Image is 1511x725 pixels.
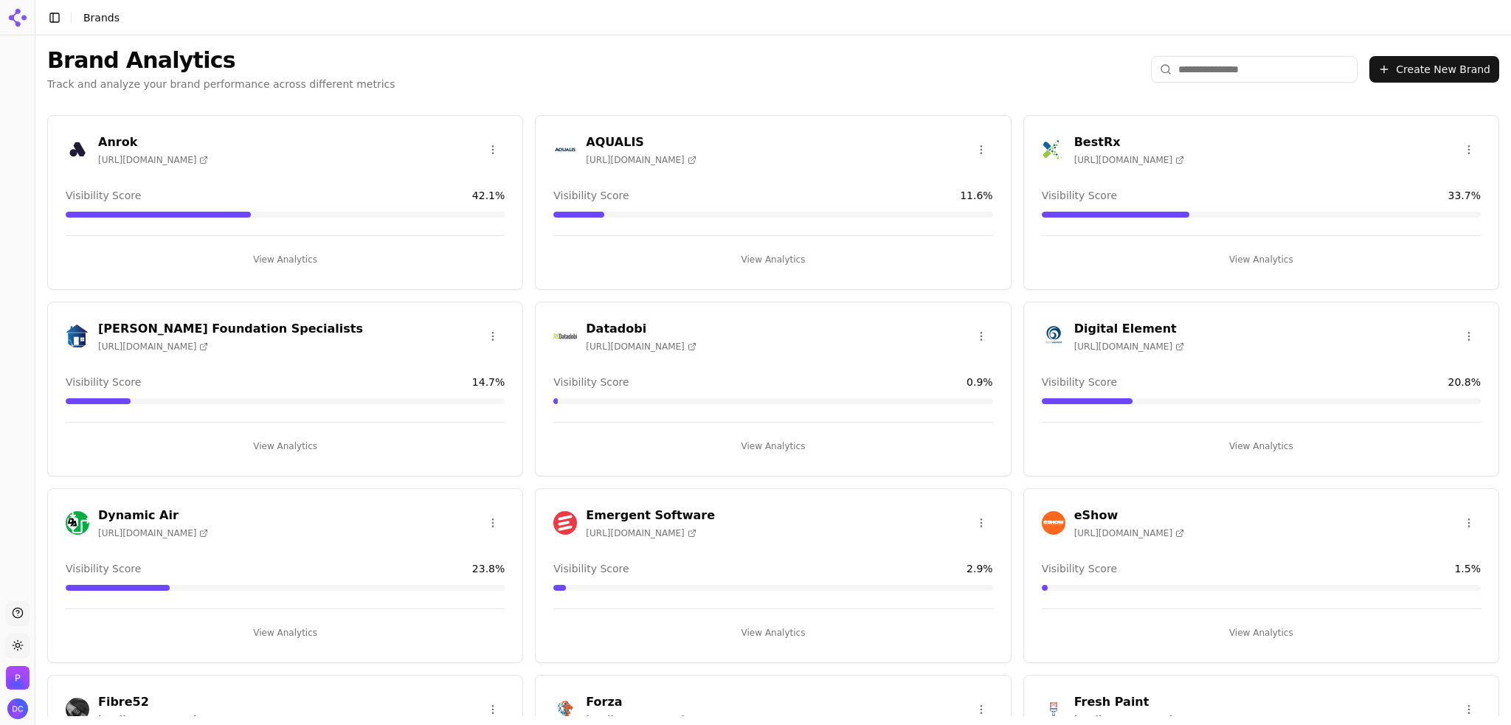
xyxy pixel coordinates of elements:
h1: Brand Analytics [47,47,395,74]
img: Dynamic Air [66,511,89,535]
span: 2.9 % [967,561,993,576]
img: Dan Cole [7,698,28,719]
h3: Datadobi [586,320,696,338]
img: Fibre52 [66,698,89,721]
h3: BestRx [1074,133,1184,151]
span: Visibility Score [66,561,141,576]
button: View Analytics [553,621,992,645]
p: Track and analyze your brand performance across different metrics [47,77,395,91]
button: Open user button [7,698,28,719]
img: Datadobi [553,325,577,348]
span: [URL][DOMAIN_NAME] [586,341,696,353]
span: [URL][DOMAIN_NAME] [98,154,208,166]
span: Visibility Score [1042,561,1117,576]
span: Visibility Score [66,188,141,203]
span: Visibility Score [553,188,629,203]
span: [URL][DOMAIN_NAME] [98,341,208,353]
button: Open organization switcher [6,666,30,690]
span: 1.5 % [1454,561,1481,576]
span: 0.9 % [967,375,993,389]
img: Forza [553,698,577,721]
button: View Analytics [66,434,505,458]
span: [URL][DOMAIN_NAME] [1074,527,1184,539]
span: 11.6 % [960,188,992,203]
button: View Analytics [553,434,992,458]
h3: Emergent Software [586,507,715,524]
img: Anrok [66,138,89,162]
span: Visibility Score [1042,375,1117,389]
span: 20.8 % [1448,375,1481,389]
button: Create New Brand [1369,56,1499,83]
span: Visibility Score [553,561,629,576]
span: 33.7 % [1448,188,1481,203]
span: [URL][DOMAIN_NAME] [98,527,208,539]
h3: AQUALIS [586,133,696,151]
span: [URL][DOMAIN_NAME] [1074,154,1184,166]
span: [URL][DOMAIN_NAME] [586,154,696,166]
span: 14.7 % [472,375,505,389]
span: Visibility Score [1042,188,1117,203]
h3: [PERSON_NAME] Foundation Specialists [98,320,363,338]
img: AQUALIS [553,138,577,162]
img: Perrill [6,666,30,690]
span: Visibility Score [553,375,629,389]
span: 42.1 % [472,188,505,203]
h3: Fibre52 [98,693,208,711]
img: BestRx [1042,138,1065,162]
button: View Analytics [66,248,505,271]
span: 23.8 % [472,561,505,576]
h3: eShow [1074,507,1184,524]
h3: Digital Element [1074,320,1184,338]
h3: Forza [586,693,696,711]
h3: Dynamic Air [98,507,208,524]
img: eShow [1042,511,1065,535]
img: Cantey Foundation Specialists [66,325,89,348]
button: View Analytics [66,621,505,645]
span: [URL][DOMAIN_NAME] [1074,341,1184,353]
h3: Anrok [98,133,208,151]
button: View Analytics [553,248,992,271]
img: Emergent Software [553,511,577,535]
button: View Analytics [1042,248,1481,271]
button: View Analytics [1042,621,1481,645]
img: Digital Element [1042,325,1065,348]
span: Visibility Score [66,375,141,389]
span: [URL][DOMAIN_NAME] [586,527,696,539]
h3: Fresh Paint [1074,693,1184,711]
button: View Analytics [1042,434,1481,458]
nav: breadcrumb [83,10,1470,25]
img: Fresh Paint [1042,698,1065,721]
span: Brands [83,12,120,24]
